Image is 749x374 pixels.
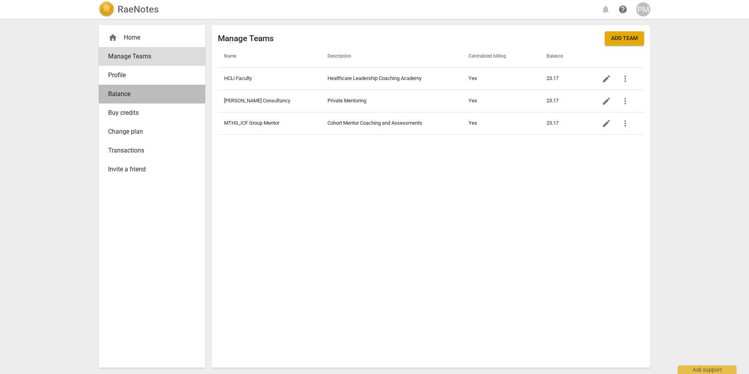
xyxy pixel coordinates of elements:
[621,119,630,128] span: more_vert
[218,90,321,112] td: [PERSON_NAME] Consultancy
[327,53,361,60] span: Description
[108,146,190,155] span: Transactions
[616,2,630,16] a: Help
[99,122,205,141] a: Change plan
[605,31,644,45] button: Add team
[602,74,611,84] span: edit
[462,67,541,90] td: Yes
[224,53,246,60] span: Name
[108,71,190,80] span: Profile
[621,74,630,84] span: more_vert
[618,5,628,14] span: help
[611,34,638,42] span: Add team
[108,33,118,42] span: home
[99,47,205,66] a: Manage Teams
[469,53,516,60] span: Centralized billing
[462,112,541,134] td: Yes
[108,33,190,42] div: Home
[636,2,650,16] button: PM
[108,127,190,136] span: Change plan
[321,90,462,112] td: Private Mentoring
[108,108,190,118] span: Buy credits
[621,96,630,106] span: more_vert
[218,112,321,134] td: MTHS_ICF Group Mentor
[99,85,205,103] a: Balance
[540,112,591,134] td: 23.17
[602,119,611,128] span: edit
[99,160,205,179] a: Invite a friend
[462,90,541,112] td: Yes
[321,67,462,90] td: Healthcare Leadership Coaching Academy
[540,90,591,112] td: 23.17
[118,4,159,15] h2: RaeNotes
[99,2,159,17] a: LogoRaeNotes
[108,52,190,61] span: Manage Teams
[108,165,190,174] span: Invite a friend
[602,96,611,106] span: edit
[546,53,572,60] span: Balance
[678,365,736,374] div: Ask support
[99,103,205,122] a: Buy credits
[99,141,205,160] a: Transactions
[218,67,321,90] td: HCLi Faculty
[99,2,114,17] img: Logo
[540,67,591,90] td: 23.17
[218,34,274,44] h2: Manage Teams
[99,28,205,47] div: Home
[99,66,205,85] a: Profile
[108,89,190,99] span: Balance
[321,112,462,134] td: Cohort Mentor Coaching and Assessments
